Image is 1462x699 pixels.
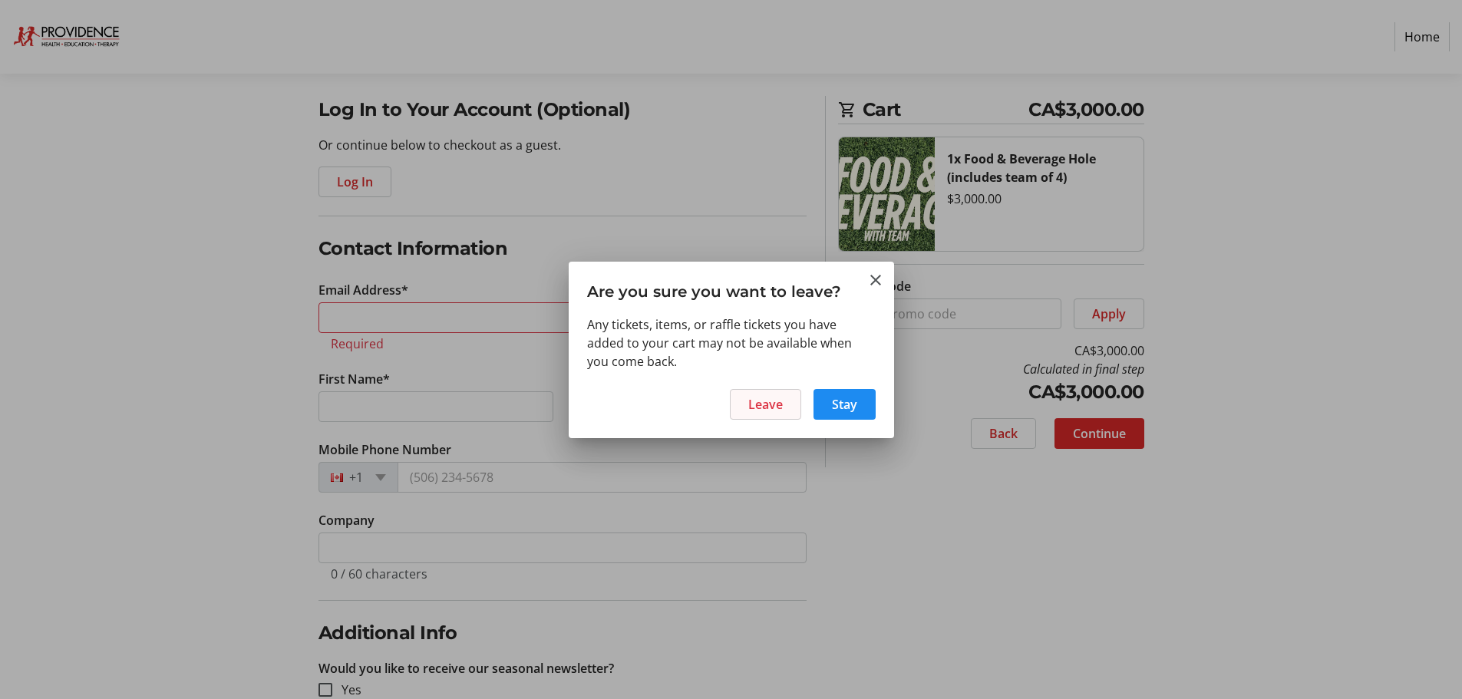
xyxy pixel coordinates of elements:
[569,262,894,315] h3: Are you sure you want to leave?
[866,271,885,289] button: Close
[587,315,876,371] div: Any tickets, items, or raffle tickets you have added to your cart may not be available when you c...
[748,395,783,414] span: Leave
[832,395,857,414] span: Stay
[730,389,801,420] button: Leave
[814,389,876,420] button: Stay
